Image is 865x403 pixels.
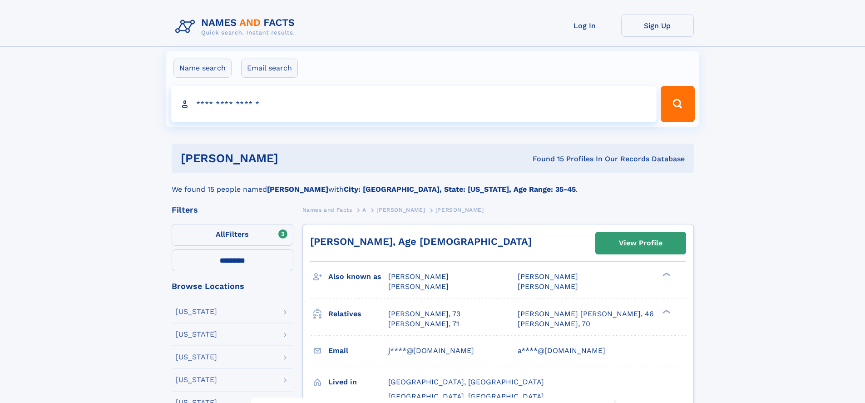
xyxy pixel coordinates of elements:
[376,204,425,215] a: [PERSON_NAME]
[518,319,590,329] a: [PERSON_NAME], 70
[171,86,657,122] input: search input
[388,392,544,401] span: [GEOGRAPHIC_DATA], [GEOGRAPHIC_DATA]
[172,173,694,195] div: We found 15 people named with .
[549,15,621,37] a: Log In
[172,224,293,246] label: Filters
[596,232,686,254] a: View Profile
[328,269,388,284] h3: Also known as
[176,308,217,315] div: [US_STATE]
[344,185,576,194] b: City: [GEOGRAPHIC_DATA], State: [US_STATE], Age Range: 35-45
[660,308,671,314] div: ❯
[405,154,685,164] div: Found 15 Profiles In Our Records Database
[388,378,544,386] span: [GEOGRAPHIC_DATA], [GEOGRAPHIC_DATA]
[310,236,532,247] a: [PERSON_NAME], Age [DEMOGRAPHIC_DATA]
[172,206,293,214] div: Filters
[328,343,388,358] h3: Email
[362,204,366,215] a: A
[176,376,217,383] div: [US_STATE]
[660,272,671,278] div: ❯
[388,272,449,281] span: [PERSON_NAME]
[216,230,225,239] span: All
[328,306,388,322] h3: Relatives
[518,272,578,281] span: [PERSON_NAME]
[362,207,366,213] span: A
[267,185,328,194] b: [PERSON_NAME]
[376,207,425,213] span: [PERSON_NAME]
[173,59,232,78] label: Name search
[435,207,484,213] span: [PERSON_NAME]
[619,233,662,254] div: View Profile
[328,374,388,390] h3: Lived in
[388,309,460,319] a: [PERSON_NAME], 73
[176,353,217,361] div: [US_STATE]
[181,153,405,164] h1: [PERSON_NAME]
[518,282,578,291] span: [PERSON_NAME]
[302,204,352,215] a: Names and Facts
[176,331,217,338] div: [US_STATE]
[388,319,459,329] a: [PERSON_NAME], 71
[172,282,293,290] div: Browse Locations
[172,15,302,39] img: Logo Names and Facts
[388,282,449,291] span: [PERSON_NAME]
[621,15,694,37] a: Sign Up
[661,86,694,122] button: Search Button
[241,59,298,78] label: Email search
[518,309,654,319] a: [PERSON_NAME] [PERSON_NAME], 46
